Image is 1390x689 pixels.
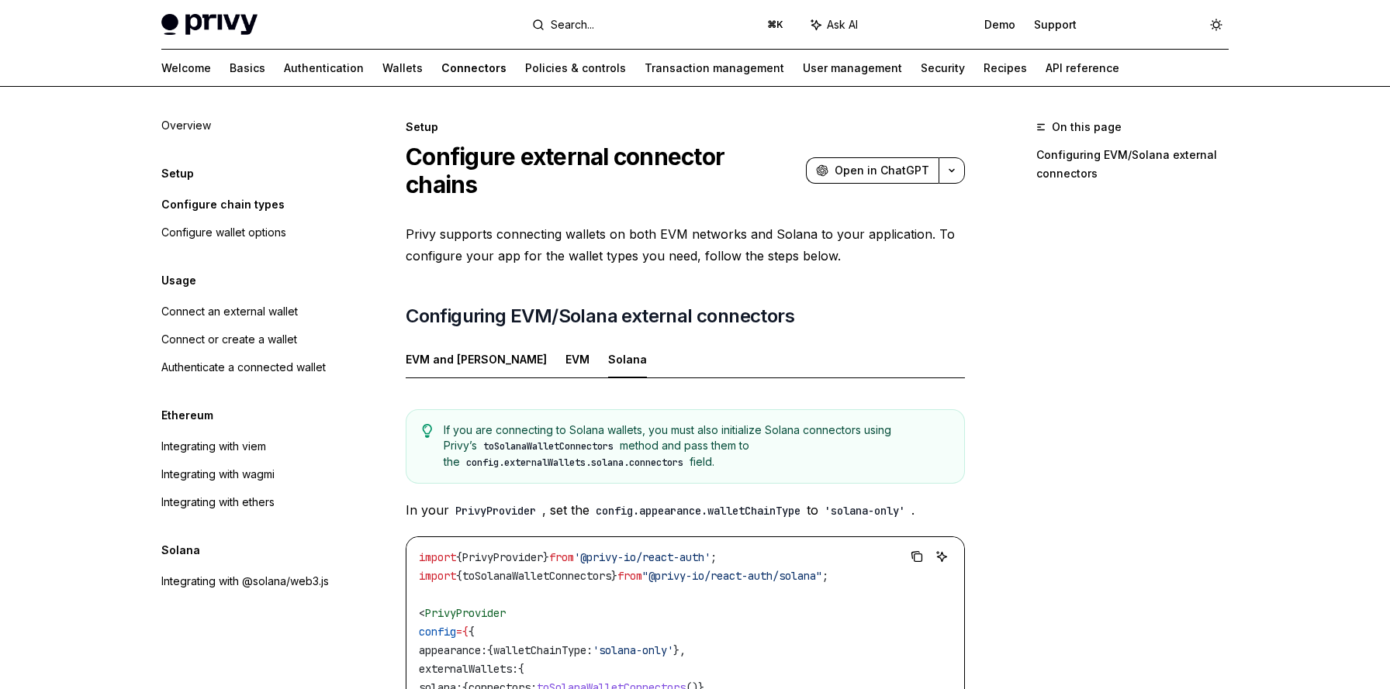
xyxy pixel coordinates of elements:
h1: Configure external connector chains [406,143,800,198]
code: config.appearance.walletChainType [590,502,807,519]
a: Integrating with wagmi [149,460,347,488]
a: Connectors [441,50,507,87]
span: PrivyProvider [462,550,543,564]
button: Solana [608,341,647,377]
svg: Tip [422,424,433,438]
span: { [469,625,475,639]
button: Search...⌘K [521,11,793,39]
span: If you are connecting to Solana wallets, you must also initialize Solana connectors using Privy’s... [444,422,949,470]
div: Configure wallet options [161,223,286,242]
a: Connect an external wallet [149,298,347,326]
a: Basics [230,50,265,87]
span: Configuring EVM/Solana external connectors [406,304,794,329]
span: toSolanaWalletConnectors [462,569,611,583]
a: Welcome [161,50,211,87]
span: { [456,569,462,583]
div: Integrating with wagmi [161,465,275,484]
span: { [456,550,462,564]
a: Authenticate a connected wallet [149,353,347,381]
div: Authenticate a connected wallet [161,358,326,377]
button: Copy the contents from the code block [907,546,927,567]
h5: Ethereum [161,406,213,425]
code: PrivyProvider [449,502,542,519]
div: Connect or create a wallet [161,330,297,349]
button: Open in ChatGPT [806,157,939,184]
span: } [611,569,617,583]
span: appearance: [419,643,487,657]
span: ; [822,569,828,583]
div: Search... [551,16,594,34]
a: Demo [984,17,1015,33]
h5: Usage [161,271,196,290]
button: Toggle dark mode [1204,12,1229,37]
code: 'solana-only' [818,502,911,519]
span: '@privy-io/react-auth' [574,550,711,564]
a: Authentication [284,50,364,87]
span: 'solana-only' [593,643,673,657]
div: Integrating with ethers [161,493,275,512]
span: { [462,625,469,639]
a: Integrating with @solana/web3.js [149,567,347,595]
h5: Setup [161,164,194,183]
span: { [518,662,524,676]
a: API reference [1046,50,1119,87]
a: Configure chain types [149,191,347,219]
a: Configure wallet options [149,219,347,246]
span: } [543,550,549,564]
span: walletChainType: [493,643,593,657]
span: < [419,606,425,620]
span: Dashboard [1108,17,1167,33]
a: Support [1034,17,1077,33]
span: Open in ChatGPT [835,163,929,178]
span: from [549,550,574,564]
span: config [419,625,456,639]
div: Overview [161,116,211,135]
span: externalWallets: [419,662,518,676]
a: Connect or create a wallet [149,326,347,353]
span: Privy supports connecting wallets on both EVM networks and Solana to your application. To configu... [406,223,965,267]
button: Ask AI [932,546,952,567]
div: Configure chain types [161,195,285,214]
a: User management [803,50,902,87]
div: Integrating with @solana/web3.js [161,572,329,591]
a: Security [921,50,965,87]
a: Wallets [382,50,423,87]
div: Setup [406,119,965,135]
a: Recipes [984,50,1027,87]
div: Integrating with viem [161,437,266,456]
span: import [419,569,456,583]
code: toSolanaWalletConnectors [477,439,620,454]
span: ; [711,550,717,564]
a: Transaction management [645,50,784,87]
a: Integrating with viem [149,432,347,460]
a: Integrating with ethers [149,488,347,516]
span: import [419,550,456,564]
img: light logo [161,14,258,36]
span: On this page [1052,118,1122,136]
button: Ask AI [800,11,869,39]
code: config.externalWallets.solana.connectors [460,455,690,470]
button: EVM [565,341,590,377]
span: ⌘ K [767,19,783,31]
span: "@privy-io/react-auth/solana" [642,569,822,583]
a: Policies & controls [525,50,626,87]
span: In your , set the to . [406,499,965,521]
span: from [617,569,642,583]
button: EVM and [PERSON_NAME] [406,341,547,377]
h5: Solana [161,541,200,560]
span: }, [673,643,686,657]
span: PrivyProvider [425,606,506,620]
span: = [456,625,462,639]
a: Overview [149,112,347,140]
span: Ask AI [827,17,858,33]
a: Configuring EVM/Solana external connectors [1036,143,1241,186]
div: Connect an external wallet [161,302,298,321]
a: Dashboard [1095,12,1191,37]
span: { [487,643,493,657]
